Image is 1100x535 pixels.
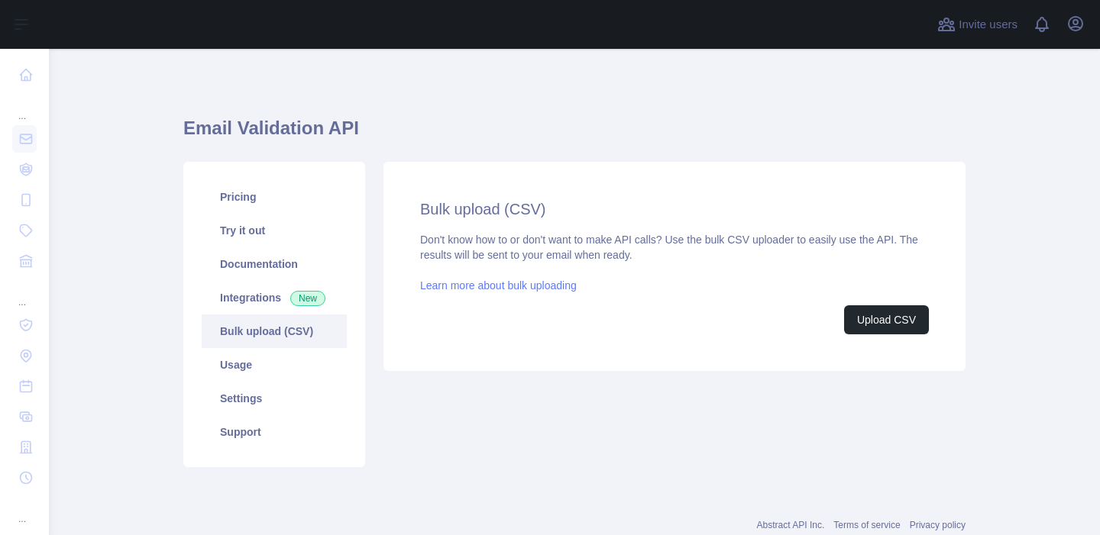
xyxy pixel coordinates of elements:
button: Invite users [934,12,1021,37]
a: Documentation [202,247,347,281]
a: Settings [202,382,347,415]
div: ... [12,495,37,525]
a: Abstract API Inc. [757,520,825,530]
div: ... [12,92,37,122]
h2: Bulk upload (CSV) [420,198,929,220]
div: Don't know how to or don't want to make API calls? Use the bulk CSV uploader to easily use the AP... [420,232,929,334]
a: Try it out [202,214,347,247]
span: New [290,291,325,306]
div: ... [12,278,37,308]
a: Pricing [202,180,347,214]
a: Usage [202,348,347,382]
h1: Email Validation API [183,116,966,153]
a: Terms of service [833,520,900,530]
span: Invite users [959,16,1017,34]
a: Privacy policy [910,520,966,530]
a: Bulk upload (CSV) [202,314,347,348]
a: Learn more about bulk uploading [420,279,577,292]
a: Support [202,415,347,449]
a: Integrations New [202,281,347,314]
button: Upload CSV [844,305,929,334]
